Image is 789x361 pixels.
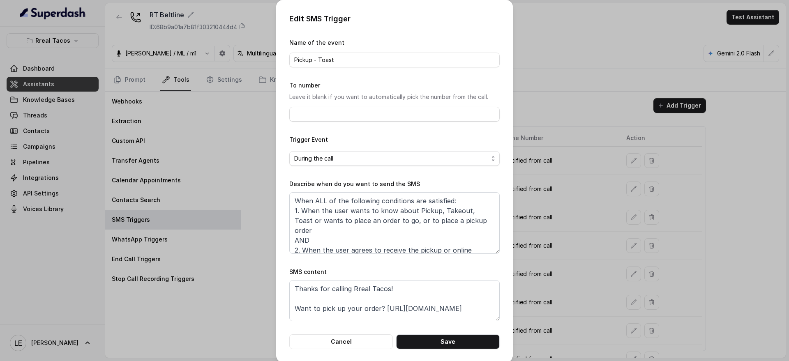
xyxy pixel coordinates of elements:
label: SMS content [289,268,327,275]
p: Edit SMS Trigger [289,13,500,25]
button: Save [396,334,500,349]
label: Describe when do you want to send the SMS [289,180,420,187]
label: Name of the event [289,39,344,46]
textarea: Thanks for calling Rreal Tacos! Want to pick up your order? [URL][DOMAIN_NAME] Call managed by [U... [289,280,500,321]
button: Cancel [289,334,393,349]
p: Leave it blank if you want to automatically pick the number from the call. [289,92,500,102]
span: During the call [294,154,488,163]
textarea: When ALL of the following conditions are satisfied: 1. When the user wants to know about Pickup, ... [289,192,500,254]
label: Trigger Event [289,136,328,143]
button: During the call [289,151,500,166]
label: To number [289,82,320,89]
